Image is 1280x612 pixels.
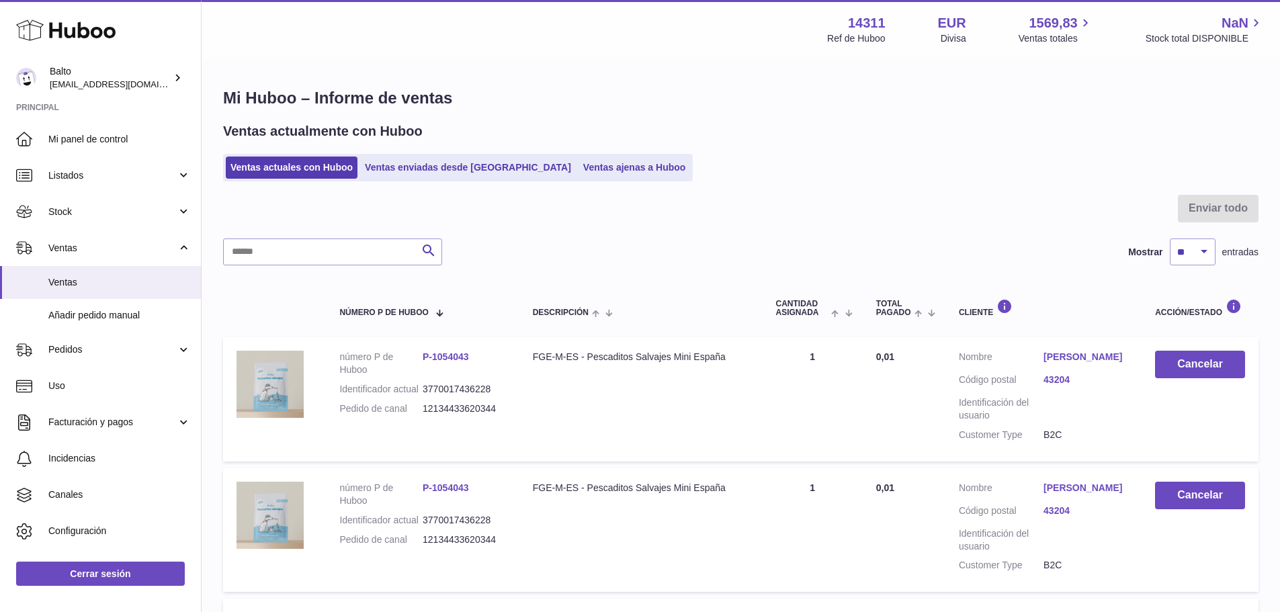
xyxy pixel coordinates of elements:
div: FGE-M-ES - Pescaditos Salvajes Mini España [533,351,749,363]
div: Acción/Estado [1155,299,1245,317]
dt: número P de Huboo [339,351,423,376]
h2: Ventas actualmente con Huboo [223,122,423,140]
img: internalAdmin-14311@internal.huboo.com [16,68,36,88]
label: Mostrar [1128,246,1162,259]
dt: número P de Huboo [339,482,423,507]
a: 43204 [1043,374,1128,386]
img: 143111755177971.png [237,351,304,418]
span: Stock total DISPONIBLE [1146,32,1264,45]
span: Configuración [48,525,191,537]
span: número P de Huboo [339,308,428,317]
dd: 12134433620344 [423,402,506,415]
a: [PERSON_NAME] [1043,351,1128,363]
div: Ref de Huboo [827,32,885,45]
dt: Nombre [959,482,1043,498]
span: Uso [48,380,191,392]
div: Cliente [959,299,1128,317]
a: [PERSON_NAME] [1043,482,1128,494]
a: Ventas actuales con Huboo [226,157,357,179]
a: NaN Stock total DISPONIBLE [1146,14,1264,45]
a: 1569,83 Ventas totales [1019,14,1093,45]
dt: Identificación del usuario [959,396,1043,422]
span: Cantidad ASIGNADA [775,300,828,317]
div: FGE-M-ES - Pescaditos Salvajes Mini España [533,482,749,494]
dt: Identificación del usuario [959,527,1043,553]
span: NaN [1222,14,1248,32]
dd: 12134433620344 [423,533,506,546]
img: 143111755177971.png [237,482,304,549]
dt: Pedido de canal [339,402,423,415]
dt: Customer Type [959,429,1043,441]
span: Descripción [533,308,589,317]
a: P-1054043 [423,351,469,362]
a: Ventas enviadas desde [GEOGRAPHIC_DATA] [360,157,576,179]
span: 1569,83 [1029,14,1077,32]
a: 43204 [1043,505,1128,517]
dt: Identificador actual [339,383,423,396]
dt: Código postal [959,505,1043,521]
a: Ventas ajenas a Huboo [579,157,691,179]
span: Incidencias [48,452,191,465]
strong: EUR [938,14,966,32]
dt: Pedido de canal [339,533,423,546]
span: Pedidos [48,343,177,356]
span: Ventas totales [1019,32,1093,45]
span: 0,01 [876,351,894,362]
span: entradas [1222,246,1258,259]
span: Facturación y pagos [48,416,177,429]
span: Stock [48,206,177,218]
div: Divisa [941,32,966,45]
a: Cerrar sesión [16,562,185,586]
span: Añadir pedido manual [48,309,191,322]
span: 0,01 [876,482,894,493]
dt: Identificador actual [339,514,423,527]
h1: Mi Huboo – Informe de ventas [223,87,1258,109]
span: Ventas [48,276,191,289]
dd: B2C [1043,559,1128,572]
span: [EMAIL_ADDRESS][DOMAIN_NAME] [50,79,198,89]
td: 1 [762,337,862,461]
span: Canales [48,488,191,501]
td: 1 [762,468,862,592]
span: Ventas [48,242,177,255]
button: Cancelar [1155,351,1245,378]
span: Listados [48,169,177,182]
span: Mi panel de control [48,133,191,146]
dd: 3770017436228 [423,514,506,527]
dt: Nombre [959,351,1043,367]
dt: Customer Type [959,559,1043,572]
a: P-1054043 [423,482,469,493]
div: Balto [50,65,171,91]
span: Total pagado [876,300,911,317]
button: Cancelar [1155,482,1245,509]
dd: 3770017436228 [423,383,506,396]
dd: B2C [1043,429,1128,441]
strong: 14311 [848,14,886,32]
dt: Código postal [959,374,1043,390]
